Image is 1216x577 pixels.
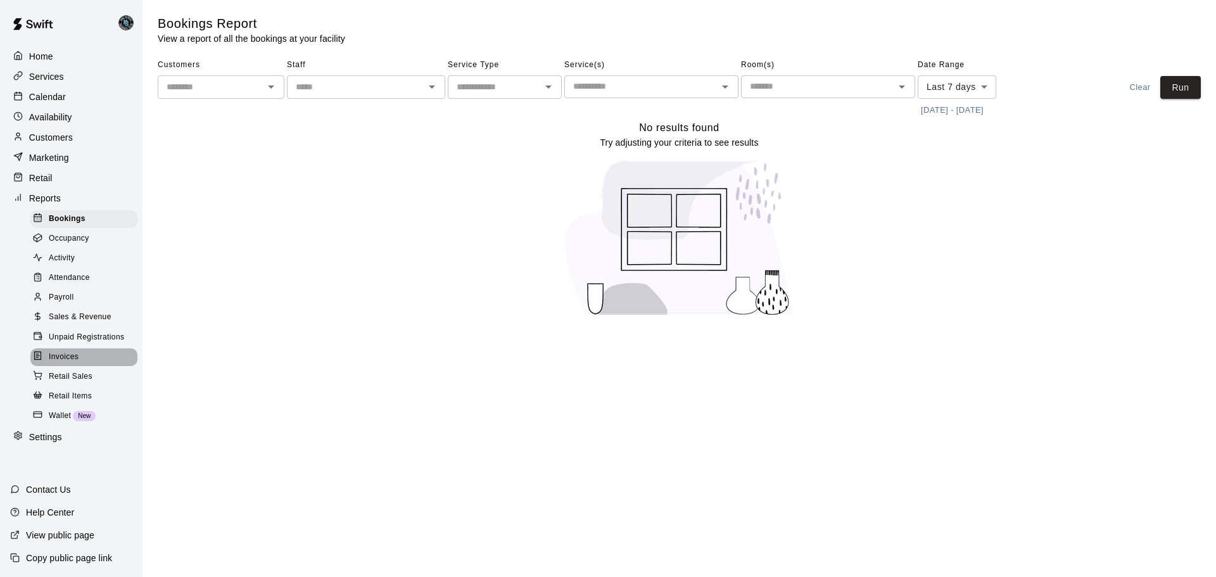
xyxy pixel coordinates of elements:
div: Retail Items [30,388,137,405]
a: Attendance [30,269,142,288]
a: Invoices [30,347,142,367]
span: Retail Sales [49,371,92,383]
div: WalletNew [30,407,137,425]
p: Home [29,50,53,63]
span: Attendance [49,272,90,284]
a: Unpaid Registrations [30,327,142,347]
p: Reports [29,192,61,205]
span: Unpaid Registrations [49,331,124,344]
span: Occupancy [49,232,89,245]
p: Marketing [29,151,69,164]
span: Date Range [918,55,1029,75]
img: Danny Lake [118,15,134,30]
p: View a report of all the bookings at your facility [158,32,345,45]
h6: No results found [639,120,719,136]
a: Retail Items [30,386,142,406]
a: Marketing [10,148,132,167]
img: No results found [553,149,806,327]
div: Retail Sales [30,368,137,386]
a: Sales & Revenue [30,308,142,327]
a: Payroll [30,288,142,308]
button: Open [423,78,441,96]
p: Contact Us [26,483,71,496]
a: Home [10,47,132,66]
span: Payroll [49,291,73,304]
span: Service Type [448,55,562,75]
span: Sales & Revenue [49,311,111,324]
a: Retail [10,168,132,187]
a: Occupancy [30,229,142,248]
p: Customers [29,131,73,144]
a: Customers [10,128,132,147]
p: Retail [29,172,53,184]
div: Danny Lake [116,10,142,35]
p: Availability [29,111,72,124]
button: Open [716,78,734,96]
p: View public page [26,529,94,542]
a: Settings [10,428,132,447]
span: Invoices [49,351,79,364]
div: Payroll [30,289,137,307]
p: Help Center [26,506,74,519]
div: Last 7 days [918,75,996,99]
a: Activity [30,249,142,269]
div: Attendance [30,269,137,287]
span: Wallet [49,410,71,422]
div: Unpaid Registrations [30,329,137,346]
button: Open [893,78,911,96]
span: New [73,412,96,419]
a: Bookings [30,209,142,229]
span: Bookings [49,213,85,225]
div: Occupancy [30,230,137,248]
p: Copy public page link [26,552,112,564]
span: Service(s) [564,55,738,75]
button: Run [1160,76,1201,99]
a: Calendar [10,87,132,106]
div: Sales & Revenue [30,308,137,326]
a: Retail Sales [30,367,142,386]
p: Settings [29,431,62,443]
a: Availability [10,108,132,127]
button: Open [540,78,557,96]
span: Activity [49,252,75,265]
p: Try adjusting your criteria to see results [600,136,758,149]
button: [DATE] - [DATE] [918,101,987,120]
a: Reports [10,189,132,208]
p: Services [29,70,64,83]
h5: Bookings Report [158,15,345,32]
div: Invoices [30,348,137,366]
button: Open [262,78,280,96]
p: Calendar [29,91,66,103]
a: WalletNew [30,406,142,426]
span: Staff [287,55,445,75]
div: Activity [30,250,137,267]
div: Bookings [30,210,137,228]
span: Room(s) [741,55,915,75]
a: Services [10,67,132,86]
button: Clear [1120,76,1160,99]
span: Customers [158,55,284,75]
span: Retail Items [49,390,92,403]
